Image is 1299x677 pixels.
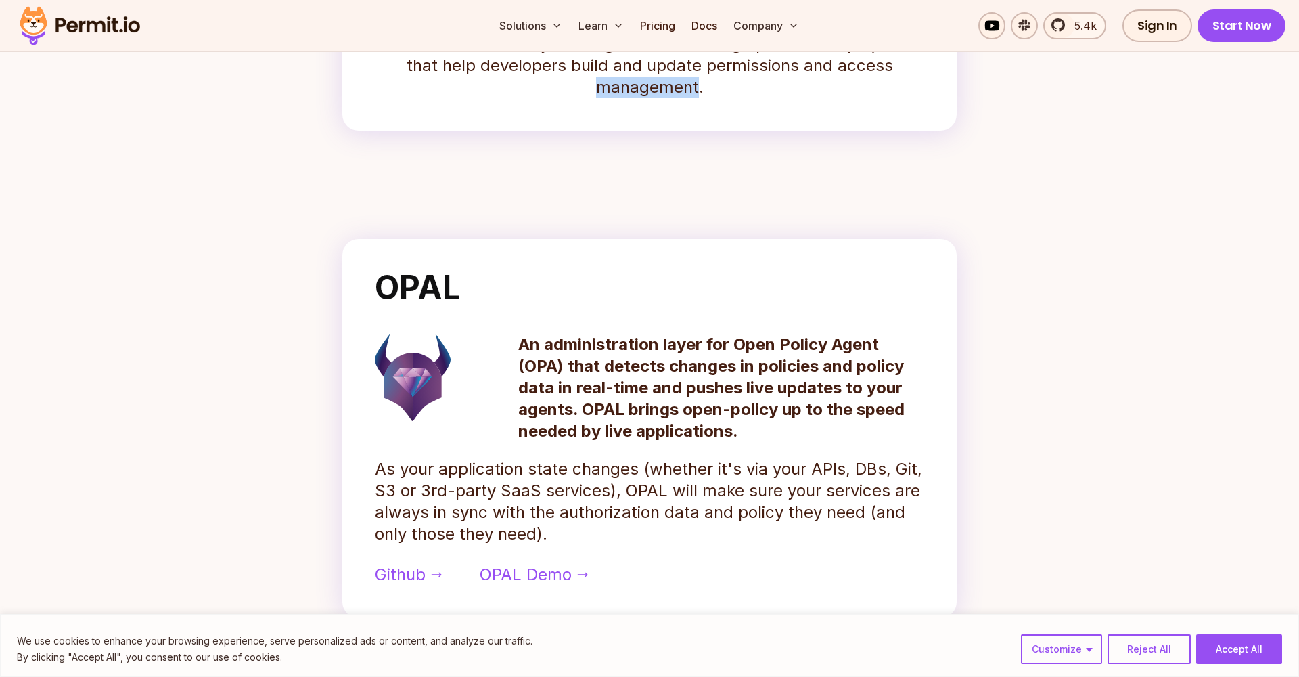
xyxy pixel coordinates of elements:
[1198,9,1286,42] a: Start Now
[375,271,924,304] h2: OPAL
[1021,634,1102,664] button: Customize
[17,633,532,649] p: We use cookies to enhance your browsing experience, serve personalized ads or content, and analyz...
[375,458,924,545] p: As your application state changes (whether it's via your APIs, DBs, Git, S3 or 3rd-party SaaS ser...
[686,12,723,39] a: Docs
[573,12,629,39] button: Learn
[494,12,568,39] button: Solutions
[480,564,588,586] a: OPAL Demo
[1122,9,1192,42] a: Sign In
[375,564,426,586] span: Github
[635,12,681,39] a: Pricing
[1196,634,1282,664] button: Accept All
[728,12,804,39] button: Company
[518,334,924,442] p: An administration layer for Open Policy Agent (OPA) that detects changes in policies and policy d...
[375,334,451,421] img: opal
[1043,12,1106,39] a: 5.4k
[480,564,572,586] span: OPAL Demo
[17,649,532,665] p: By clicking "Accept All", you consent to our use of cookies.
[1108,634,1191,664] button: Reject All
[1066,18,1097,34] span: 5.4k
[375,564,442,586] a: Github
[14,3,146,49] img: Permit logo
